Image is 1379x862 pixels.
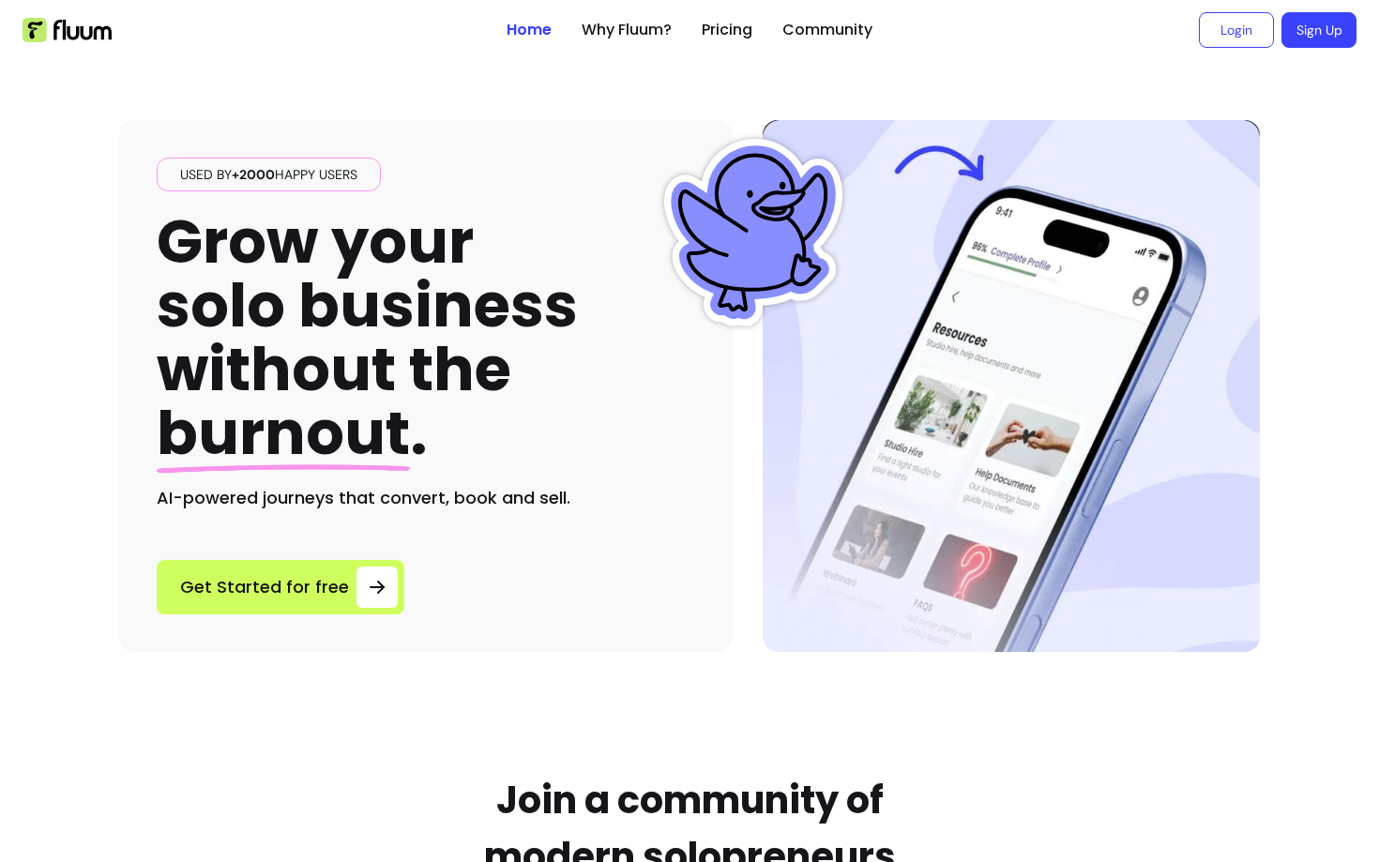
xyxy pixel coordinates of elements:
a: Why Fluum? [582,19,672,41]
span: Used by happy users [173,165,365,184]
a: Home [507,19,552,41]
a: Sign Up [1281,12,1356,48]
img: Fluum Logo [23,18,112,42]
span: +2000 [232,166,275,183]
a: Get Started for free [157,560,404,614]
span: burnout [157,391,410,475]
img: Fluum Duck sticker [659,139,847,326]
h1: Grow your solo business without the . [157,210,578,466]
img: Hero [763,120,1260,652]
a: Login [1199,12,1274,48]
span: Get Started for free [180,574,349,600]
a: Community [782,19,872,41]
h2: AI-powered journeys that convert, book and sell. [157,485,695,511]
a: Pricing [702,19,752,41]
